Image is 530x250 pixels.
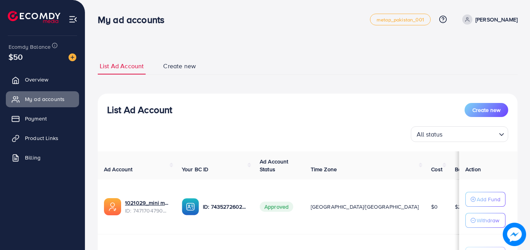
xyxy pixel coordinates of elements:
[107,104,172,115] h3: List Ad Account
[98,14,171,25] h3: My ad accounts
[377,17,424,22] span: metap_pakistan_001
[477,216,499,225] p: Withdraw
[475,15,518,24] p: [PERSON_NAME]
[25,76,48,83] span: Overview
[203,202,247,211] p: ID: 7435272602769276944
[6,130,79,146] a: Product Links
[370,14,431,25] a: metap_pakistan_001
[431,203,438,211] span: $0
[25,134,58,142] span: Product Links
[6,91,79,107] a: My ad accounts
[465,103,508,117] button: Create new
[465,192,505,207] button: Add Fund
[411,126,508,142] div: Search for option
[459,14,518,25] a: [PERSON_NAME]
[260,158,289,173] span: Ad Account Status
[431,165,442,173] span: Cost
[25,154,40,161] span: Billing
[69,53,76,61] img: image
[8,11,60,23] img: logo
[69,15,77,24] img: menu
[260,202,293,212] span: Approved
[445,127,496,140] input: Search for option
[311,203,419,211] span: [GEOGRAPHIC_DATA]/[GEOGRAPHIC_DATA]
[125,207,169,215] span: ID: 7471704790297444353
[104,165,133,173] span: Ad Account
[6,150,79,165] a: Billing
[182,198,199,215] img: ic-ba-acc.ded83a64.svg
[465,213,505,228] button: Withdraw
[125,199,169,215] div: <span class='underline'>1021029_mini mart_1739641842912</span></br>7471704790297444353
[100,62,144,71] span: List Ad Account
[25,115,47,122] span: Payment
[104,198,121,215] img: ic-ads-acc.e4c84228.svg
[9,43,51,51] span: Ecomdy Balance
[182,165,209,173] span: Your BC ID
[25,95,65,103] span: My ad accounts
[163,62,196,71] span: Create new
[6,72,79,87] a: Overview
[465,165,481,173] span: Action
[503,223,526,246] img: image
[477,195,500,204] p: Add Fund
[311,165,337,173] span: Time Zone
[415,129,444,140] span: All status
[9,51,23,62] span: $50
[6,111,79,126] a: Payment
[125,199,169,207] a: 1021029_mini mart_1739641842912
[472,106,500,114] span: Create new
